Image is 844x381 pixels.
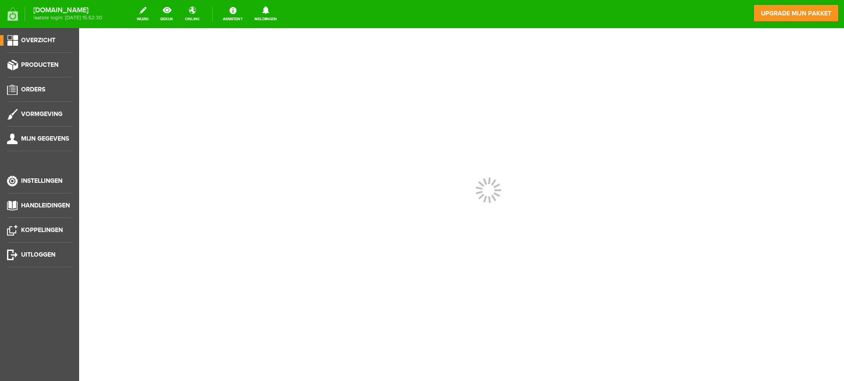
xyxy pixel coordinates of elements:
a: bekijk [155,4,178,24]
a: upgrade mijn pakket [753,4,839,22]
span: Producten [21,61,58,69]
span: Handleidingen [21,202,70,209]
span: Koppelingen [21,226,63,234]
span: Vormgeving [21,110,62,118]
span: Instellingen [21,177,62,185]
a: wijzig [131,4,154,24]
span: Mijn gegevens [21,135,69,142]
a: Meldingen [249,4,282,24]
a: online [180,4,205,24]
span: Overzicht [21,36,55,44]
span: Orders [21,86,45,93]
strong: [DOMAIN_NAME] [33,8,102,13]
span: Uitloggen [21,251,55,258]
span: laatste login: [DATE] 15:52:30 [33,15,102,20]
a: Assistent [218,4,248,24]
